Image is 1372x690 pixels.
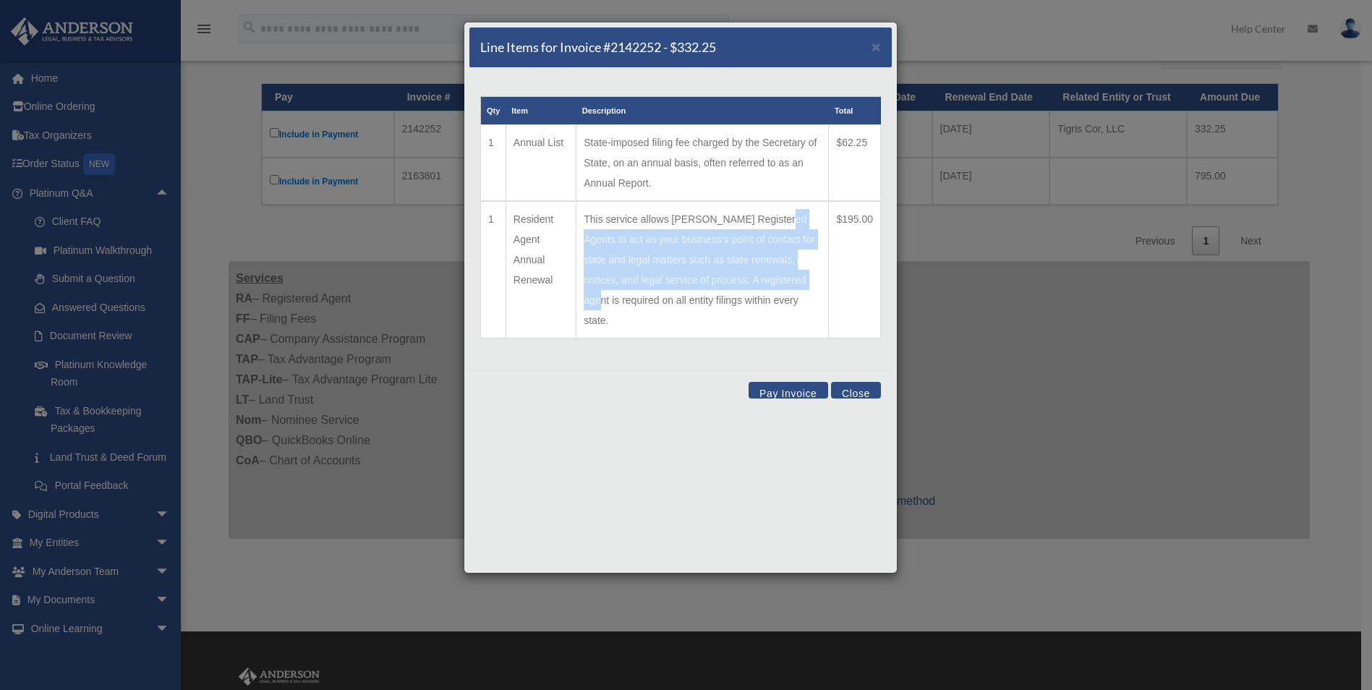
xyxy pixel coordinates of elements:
td: Resident Agent Annual Renewal [506,201,576,338]
td: State-imposed filing fee charged by the Secretary of State, on an annual basis, often referred to... [576,125,829,202]
td: Annual List [506,125,576,202]
td: This service allows [PERSON_NAME] Registered Agents to act as your business's point of contact fo... [576,201,829,338]
th: Total [829,97,881,125]
th: Qty [481,97,506,125]
td: $62.25 [829,125,881,202]
span: × [872,38,881,55]
button: Pay Invoice [749,382,828,399]
td: 1 [481,125,506,202]
td: 1 [481,201,506,338]
button: Close [872,39,881,54]
td: $195.00 [829,201,881,338]
h5: Line Items for Invoice #2142252 - $332.25 [480,38,716,56]
th: Item [506,97,576,125]
button: Close [831,382,881,399]
th: Description [576,97,829,125]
